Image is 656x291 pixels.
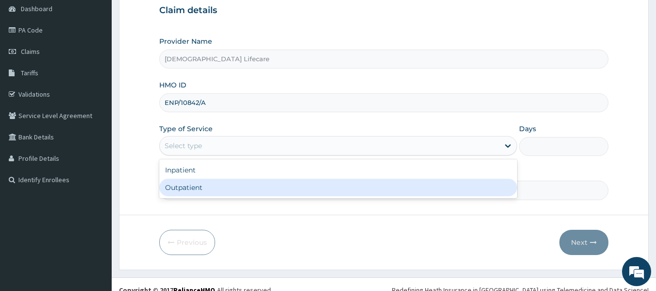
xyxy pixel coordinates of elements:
[21,68,38,77] span: Tariffs
[50,54,163,67] div: Chat with us now
[159,230,215,255] button: Previous
[159,80,186,90] label: HMO ID
[159,161,517,179] div: Inpatient
[159,179,517,196] div: Outpatient
[21,47,40,56] span: Claims
[165,141,202,151] div: Select type
[159,5,183,28] div: Minimize live chat window
[559,230,608,255] button: Next
[159,5,609,16] h3: Claim details
[159,36,212,46] label: Provider Name
[18,49,39,73] img: d_794563401_company_1708531726252_794563401
[21,4,52,13] span: Dashboard
[56,85,134,183] span: We're online!
[5,190,185,224] textarea: Type your message and hit 'Enter'
[159,124,213,134] label: Type of Service
[519,124,536,134] label: Days
[159,93,609,112] input: Enter HMO ID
